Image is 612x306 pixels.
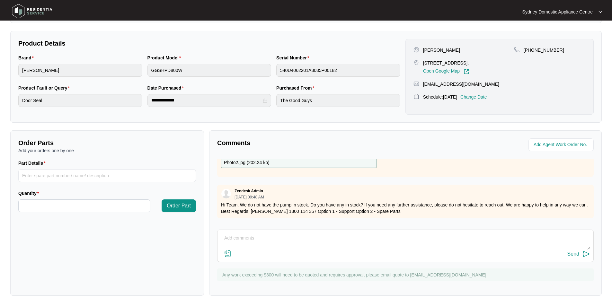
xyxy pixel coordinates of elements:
label: Product Fault or Query [18,85,72,91]
input: Quantity [19,200,150,212]
label: Brand [18,55,36,61]
p: Any work exceeding $300 will need to be quoted and requires approval, please email quote to [EMAI... [222,272,590,278]
img: file-attachment-doc.svg [224,250,232,258]
input: Date Purchased [151,97,262,104]
img: send-icon.svg [582,250,590,258]
p: [PERSON_NAME] [423,47,460,53]
label: Date Purchased [147,85,186,91]
input: Product Fault or Query [18,94,142,107]
img: map-pin [413,81,419,87]
p: [PHONE_NUMBER] [524,47,564,53]
div: Send [567,251,579,257]
input: Product Model [147,64,271,77]
input: Add Agent Work Order No. [534,141,590,149]
p: Add your orders one by one [18,147,196,154]
img: map-pin [413,60,419,66]
span: Order Part [167,202,191,210]
p: Order Parts [18,138,196,147]
button: Send [567,250,590,258]
p: Sydney Domestic Appliance Centre [522,9,593,15]
img: map-pin [413,94,419,100]
p: [DATE] 09:48 AM [235,195,264,199]
p: [EMAIL_ADDRESS][DOMAIN_NAME] [423,81,499,87]
p: Zendesk Admin [235,188,263,194]
button: Order Part [162,199,196,212]
img: user-pin [413,47,419,53]
input: Purchased From [276,94,400,107]
img: dropdown arrow [599,10,602,13]
img: residentia service logo [10,2,55,21]
img: user.svg [221,189,231,198]
label: Quantity [18,190,41,197]
label: Product Model [147,55,184,61]
img: map-pin [514,47,520,53]
p: [STREET_ADDRESS], [423,60,469,66]
label: Part Details [18,160,48,166]
img: Link-External [464,69,469,74]
p: Schedule: [DATE] [423,94,457,100]
input: Serial Number [276,64,400,77]
p: Comments [217,138,401,147]
p: Hi Team, We do not have the pump in stock. Do you have any in stock? If you need any further assi... [221,202,590,214]
label: Serial Number [276,55,312,61]
p: Change Date [460,94,487,100]
a: Open Google Map [423,69,469,74]
p: Photo2.jpg ( 202.24 kb ) [224,159,270,166]
label: Purchased From [276,85,317,91]
input: Part Details [18,169,196,182]
p: Product Details [18,39,400,48]
input: Brand [18,64,142,77]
